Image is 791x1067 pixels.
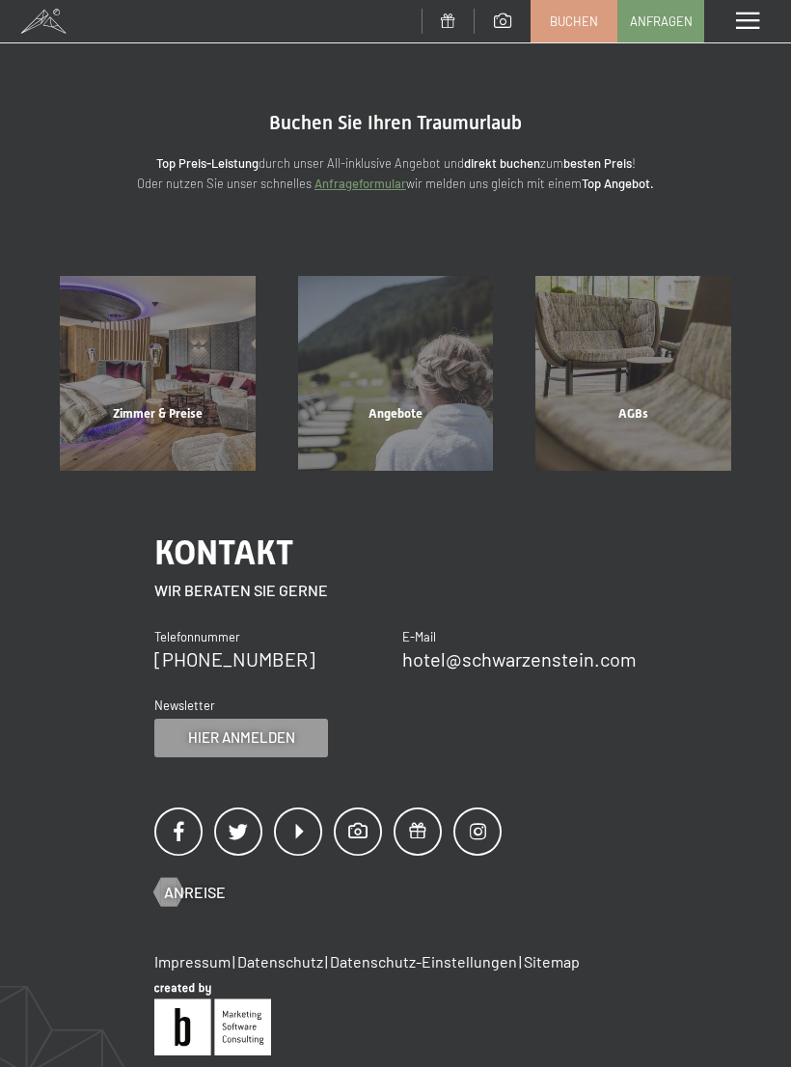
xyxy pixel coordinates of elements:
[188,727,295,748] span: Hier anmelden
[524,952,580,971] a: Sitemap
[154,647,315,670] a: [PHONE_NUMBER]
[563,155,632,171] strong: besten Preis
[330,952,517,971] a: Datenschutz-Einstellungen
[532,1,616,41] a: Buchen
[618,406,648,421] span: AGBs
[519,952,522,971] span: |
[514,276,752,472] a: Buchung AGBs
[154,952,231,971] a: Impressum
[314,176,406,191] a: Anfrageformular
[618,1,703,41] a: Anfragen
[154,882,226,903] a: Anreise
[77,153,714,194] p: durch unser All-inklusive Angebot und zum ! Oder nutzen Sie unser schnelles wir melden uns gleich...
[402,647,637,670] a: hotel@schwarzenstein.com
[325,952,328,971] span: |
[164,882,226,903] span: Anreise
[154,983,271,1055] img: Brandnamic GmbH | Leading Hospitality Solutions
[582,176,654,191] strong: Top Angebot.
[368,406,423,421] span: Angebote
[277,276,515,472] a: Buchung Angebote
[154,533,293,572] span: Kontakt
[237,952,323,971] a: Datenschutz
[113,406,203,421] span: Zimmer & Preise
[630,13,693,30] span: Anfragen
[39,276,277,472] a: Buchung Zimmer & Preise
[402,629,436,644] span: E-Mail
[269,111,522,134] span: Buchen Sie Ihren Traumurlaub
[156,155,259,171] strong: Top Preis-Leistung
[154,698,215,713] span: Newsletter
[232,952,235,971] span: |
[464,155,540,171] strong: direkt buchen
[154,581,328,599] span: Wir beraten Sie gerne
[550,13,598,30] span: Buchen
[154,629,240,644] span: Telefonnummer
